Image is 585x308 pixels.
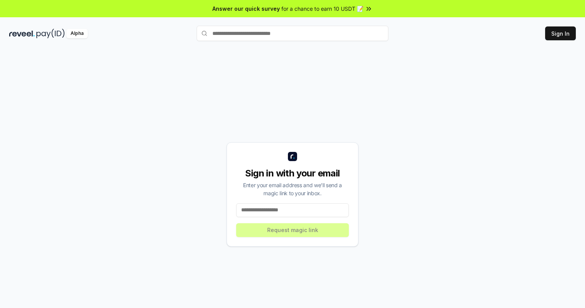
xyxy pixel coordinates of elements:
span: for a chance to earn 10 USDT 📝 [281,5,363,13]
img: reveel_dark [9,29,35,38]
img: pay_id [36,29,65,38]
div: Sign in with your email [236,167,349,180]
img: logo_small [288,152,297,161]
button: Sign In [545,26,576,40]
div: Alpha [66,29,88,38]
span: Answer our quick survey [212,5,280,13]
div: Enter your email address and we’ll send a magic link to your inbox. [236,181,349,197]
